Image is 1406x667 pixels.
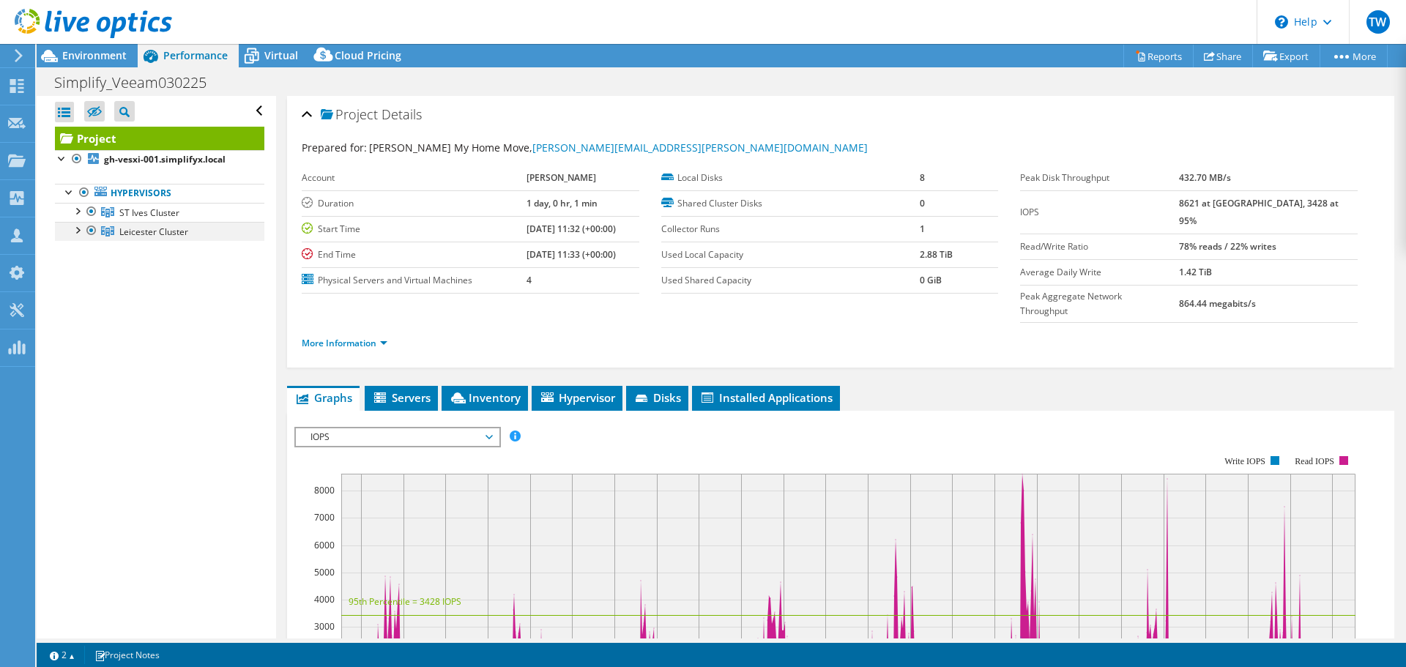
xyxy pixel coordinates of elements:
b: 0 GiB [920,274,942,286]
a: Leicester Cluster [55,222,264,241]
a: Project [55,127,264,150]
a: 2 [40,646,85,664]
b: [PERSON_NAME] [527,171,596,184]
label: Read/Write Ratio [1020,239,1178,254]
label: Peak Disk Throughput [1020,171,1178,185]
a: Share [1193,45,1253,67]
b: 0 [920,197,925,209]
a: Hypervisors [55,184,264,203]
text: 3000 [314,620,335,633]
span: Inventory [449,390,521,405]
text: 4000 [314,593,335,605]
b: gh-vesxi-001.simplifyx.local [104,153,226,165]
b: 2.88 TiB [920,248,953,261]
span: ST Ives Cluster [119,206,179,219]
label: Prepared for: [302,141,367,154]
a: More [1320,45,1388,67]
span: Performance [163,48,228,62]
b: [DATE] 11:32 (+00:00) [527,223,616,235]
h1: Simplify_Veeam030225 [48,75,229,91]
label: Used Shared Capacity [661,273,920,288]
span: Project [321,108,378,122]
b: 8 [920,171,925,184]
a: Export [1252,45,1320,67]
span: Virtual [264,48,298,62]
span: [PERSON_NAME] My Home Move, [369,141,868,154]
a: gh-vesxi-001.simplifyx.local [55,150,264,169]
label: Start Time [302,222,527,236]
label: Duration [302,196,527,211]
a: Project Notes [84,646,170,664]
span: Details [382,105,422,123]
b: [DATE] 11:33 (+00:00) [527,248,616,261]
label: Shared Cluster Disks [661,196,920,211]
text: 8000 [314,484,335,496]
a: Reports [1123,45,1194,67]
span: Installed Applications [699,390,833,405]
label: Average Daily Write [1020,265,1178,280]
text: Write IOPS [1224,456,1265,466]
label: Collector Runs [661,222,920,236]
b: 864.44 megabits/s [1179,297,1256,310]
span: TW [1366,10,1390,34]
label: Used Local Capacity [661,247,920,262]
span: Hypervisor [539,390,615,405]
span: Leicester Cluster [119,226,188,238]
span: Disks [633,390,681,405]
a: ST Ives Cluster [55,203,264,222]
text: 95th Percentile = 3428 IOPS [349,595,461,608]
span: Graphs [294,390,352,405]
b: 1.42 TiB [1179,266,1212,278]
svg: \n [1275,15,1288,29]
b: 1 [920,223,925,235]
b: 432.70 MB/s [1179,171,1231,184]
b: 78% reads / 22% writes [1179,240,1276,253]
b: 1 day, 0 hr, 1 min [527,197,598,209]
label: IOPS [1020,205,1178,220]
label: Local Disks [661,171,920,185]
text: Read IOPS [1295,456,1335,466]
label: Peak Aggregate Network Throughput [1020,289,1178,318]
span: Cloud Pricing [335,48,401,62]
text: 5000 [314,566,335,578]
span: IOPS [303,428,491,446]
text: 7000 [314,511,335,523]
span: Servers [372,390,431,405]
span: Environment [62,48,127,62]
label: Account [302,171,527,185]
b: 4 [527,274,532,286]
b: 8621 at [GEOGRAPHIC_DATA], 3428 at 95% [1179,197,1339,227]
a: [PERSON_NAME][EMAIL_ADDRESS][PERSON_NAME][DOMAIN_NAME] [532,141,868,154]
label: Physical Servers and Virtual Machines [302,273,527,288]
text: 6000 [314,539,335,551]
a: More Information [302,337,387,349]
label: End Time [302,247,527,262]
